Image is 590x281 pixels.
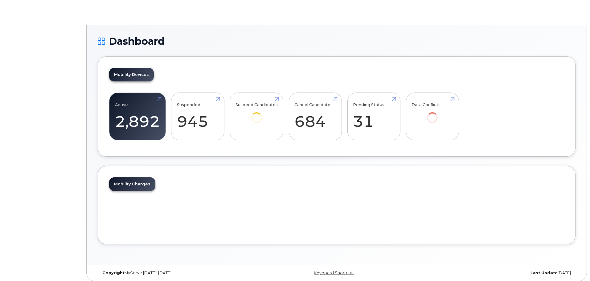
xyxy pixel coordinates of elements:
a: Cancel Candidates 684 [294,96,336,137]
div: [DATE] [416,271,576,275]
strong: Copyright [102,271,125,275]
a: Data Conflicts [412,96,453,132]
a: Pending Status 31 [353,96,395,137]
a: Suspended 945 [177,96,219,137]
a: Mobility Charges [109,177,155,191]
h1: Dashboard [98,36,576,47]
a: Suspend Candidates [236,96,278,132]
a: Keyboard Shortcuts [314,271,354,275]
div: MyServe [DATE]–[DATE] [98,271,257,275]
a: Active 2,892 [115,96,160,137]
strong: Last Update [531,271,558,275]
a: Mobility Devices [109,68,154,81]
